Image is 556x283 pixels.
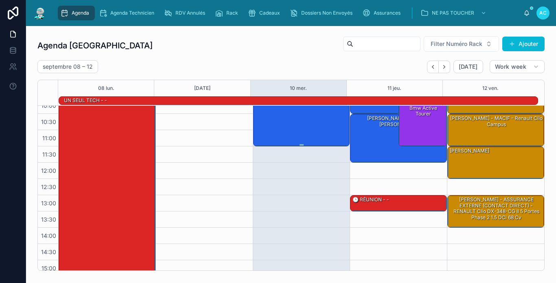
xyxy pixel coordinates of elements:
[212,6,244,20] a: Rack
[39,232,58,239] span: 14:00
[72,10,89,16] span: Agenda
[424,36,499,52] button: Select Button
[39,216,58,223] span: 13:30
[54,4,523,22] div: scrollable content
[39,102,58,109] span: 10:00
[287,6,358,20] a: Dossiers Non Envoyés
[360,6,406,20] a: Assurances
[350,196,447,211] div: 🕒 RÉUNION - -
[387,80,401,96] button: 11 jeu.
[448,196,544,227] div: [PERSON_NAME] - ASSURANCE EXTERNE (CONTACT DIRECT) - RENAULT Clio DX-348-CG II 5 Portes Phase 2 1...
[399,98,447,146] div: Alexendre - GMF - bmw active tourer
[539,10,547,16] span: AC
[400,98,446,118] div: Alexendre - GMF - bmw active tourer
[352,115,446,128] div: [PERSON_NAME] - MACIF - [PERSON_NAME]
[63,97,108,104] div: UN SEUL TECH - -
[439,61,450,73] button: Next
[448,147,544,179] div: [PERSON_NAME]
[449,147,490,155] div: [PERSON_NAME]
[175,10,205,16] span: RDV Annulés
[453,60,483,73] button: [DATE]
[374,10,401,16] span: Assurances
[448,114,544,146] div: [PERSON_NAME] - MACIF - Renault clio campus
[432,10,474,16] span: NE PAS TOUCHER
[58,6,95,20] a: Agenda
[226,10,238,16] span: Rack
[110,10,154,16] span: Agenda Technicien
[39,183,58,190] span: 12:30
[194,80,210,96] button: [DATE]
[63,96,108,104] div: UN SEUL TECH - -
[39,200,58,207] span: 13:00
[39,265,58,272] span: 15:00
[39,248,58,255] span: 14:30
[245,6,286,20] a: Cadeaux
[490,60,545,73] button: Work week
[495,63,526,70] span: Work week
[350,114,447,162] div: [PERSON_NAME] - MACIF - [PERSON_NAME]
[449,115,543,128] div: [PERSON_NAME] - MACIF - Renault clio campus
[33,7,47,20] img: App logo
[418,6,490,20] a: NE PAS TOUCHER
[482,80,499,96] button: 12 ven.
[301,10,352,16] span: Dossiers Non Envoyés
[427,61,439,73] button: Back
[96,6,160,20] a: Agenda Technicien
[352,196,390,203] div: 🕒 RÉUNION - -
[37,40,153,51] h1: Agenda [GEOGRAPHIC_DATA]
[459,63,478,70] span: [DATE]
[254,98,350,146] div: [PERSON_NAME] - MATMUT - Clio 5
[40,151,58,158] span: 11:30
[39,118,58,125] span: 10:30
[43,63,93,71] h2: septembre 08 – 12
[98,80,114,96] button: 08 lun.
[502,37,545,51] button: Ajouter
[431,40,482,48] span: Filter Numéro Rack
[290,80,307,96] button: 10 mer.
[259,10,280,16] span: Cadeaux
[162,6,211,20] a: RDV Annulés
[40,135,58,141] span: 11:00
[39,167,58,174] span: 12:00
[449,196,543,221] div: [PERSON_NAME] - ASSURANCE EXTERNE (CONTACT DIRECT) - RENAULT Clio DX-348-CG II 5 Portes Phase 2 1...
